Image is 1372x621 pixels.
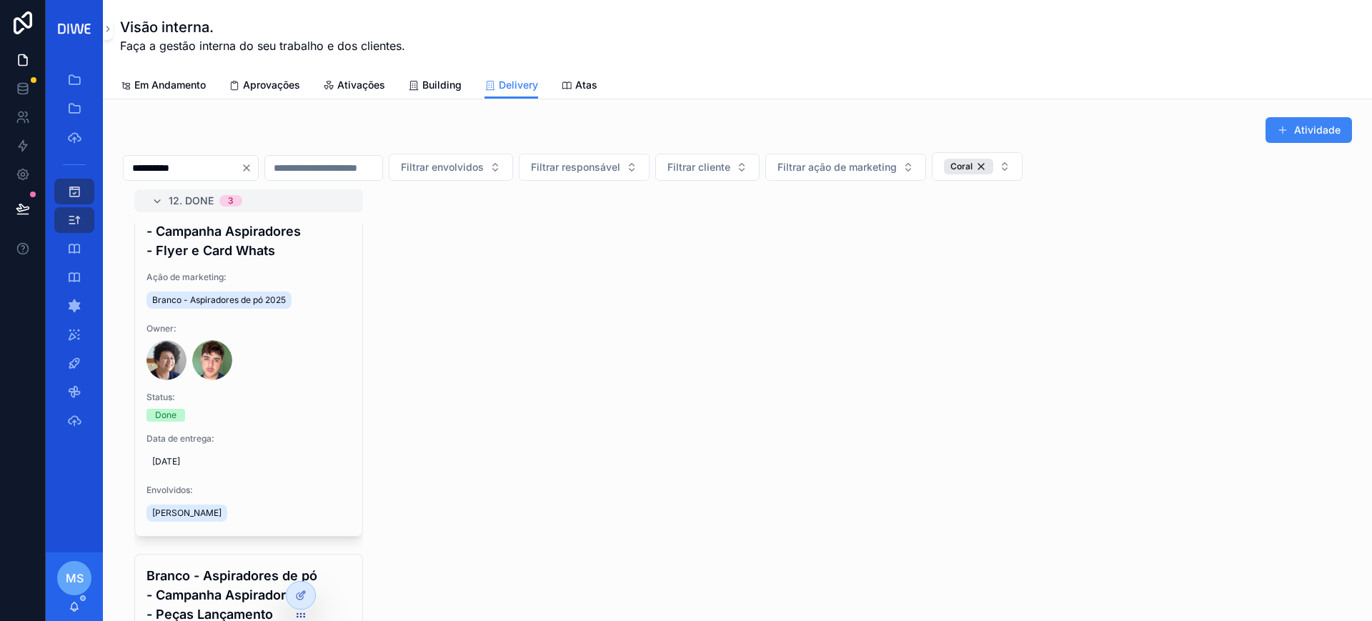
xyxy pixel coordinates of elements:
span: Envolvidos: [146,485,351,496]
span: Filtrar envolvidos [401,160,484,174]
button: Select Button [655,154,760,181]
a: Branco - Aspiradores de pó - Campanha Aspiradores - Flyer e Card WhatsAção de marketing:Branco - ... [134,190,363,537]
img: App logo [54,20,94,38]
span: 12. Done [169,194,214,208]
span: Em Andamento [134,78,206,92]
span: Filtrar cliente [667,160,730,174]
button: Select Button [932,152,1023,181]
span: [DATE] [152,456,345,467]
a: Delivery [484,72,538,99]
span: Building [422,78,462,92]
span: Branco - Aspiradores de pó 2025 [152,294,286,306]
span: Ação de marketing: [146,272,351,283]
button: Select Button [389,154,513,181]
button: Select Button [765,154,926,181]
div: Done [155,409,177,422]
a: Atas [561,72,597,101]
div: scrollable content [46,57,103,452]
a: Aprovações [229,72,300,101]
button: Clear [241,162,258,174]
button: Unselect 8 [944,159,993,174]
a: Em Andamento [120,72,206,101]
span: MS [66,570,84,587]
div: 3 [228,195,234,207]
span: Delivery [499,78,538,92]
span: Filtrar ação de marketing [777,160,897,174]
span: [PERSON_NAME] [152,507,222,519]
button: Atividade [1266,117,1352,143]
span: Aprovações [243,78,300,92]
h4: Branco - Aspiradores de pó - Campanha Aspiradores - Flyer e Card Whats [146,202,351,260]
span: Data de entrega: [146,433,351,444]
span: Filtrar responsável [531,160,620,174]
span: Ativações [337,78,385,92]
span: Status: [146,392,351,403]
a: Ativações [323,72,385,101]
a: Building [408,72,462,101]
span: Owner: [146,323,351,334]
span: Atas [575,78,597,92]
h1: Visão interna. [120,17,405,37]
span: Coral [950,161,973,172]
span: Faça a gestão interna do seu trabalho e dos clientes. [120,37,405,54]
button: Select Button [519,154,650,181]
